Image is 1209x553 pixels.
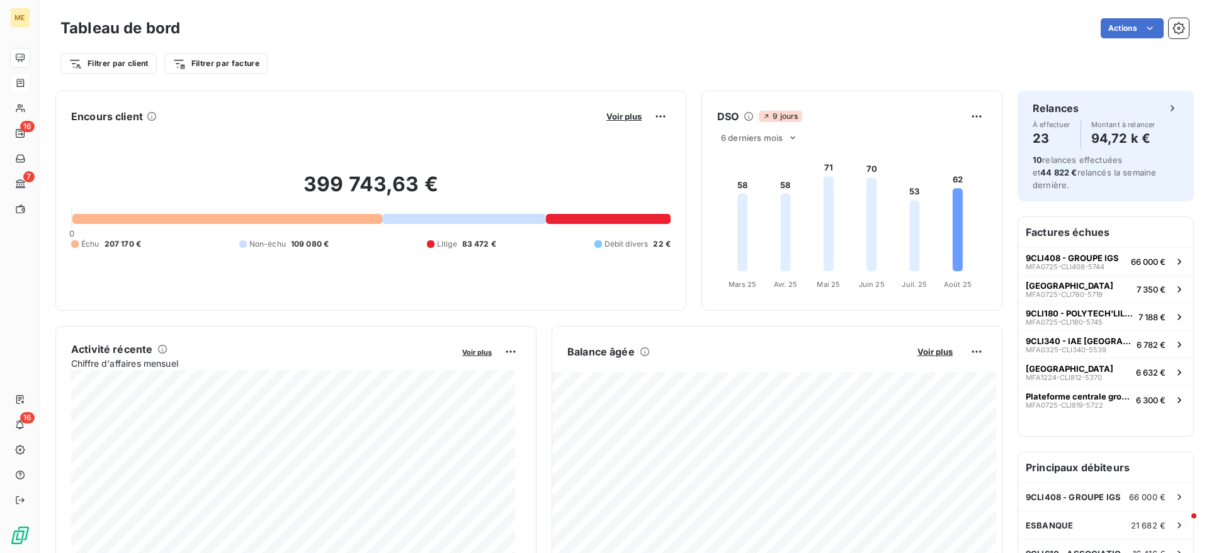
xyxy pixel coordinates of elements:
[1026,374,1102,381] span: MFA1224-CLI812-5370
[1026,336,1132,346] span: 9CLI340 - IAE [GEOGRAPHIC_DATA]
[1091,121,1155,128] span: Montant à relancer
[653,238,671,250] span: 22 €
[71,357,453,370] span: Chiffre d'affaires mensuel
[1033,128,1070,148] h4: 23
[859,280,885,289] tspan: Juin 25
[1026,364,1113,374] span: [GEOGRAPHIC_DATA]
[1131,520,1166,530] span: 21 682 €
[81,238,99,250] span: Échu
[603,111,645,122] button: Voir plus
[20,121,35,132] span: 16
[60,17,180,40] h3: Tableau de bord
[606,111,642,121] span: Voir plus
[60,53,157,74] button: Filtrer par client
[10,123,30,143] a: 16
[1026,263,1104,271] span: MFA0725-CLI408-5744
[462,348,492,357] span: Voir plus
[944,280,972,289] tspan: Août 25
[721,133,783,143] span: 6 derniers mois
[10,174,30,194] a: 7
[1026,401,1103,409] span: MFA0725-CLI819-5722
[105,238,141,250] span: 207 170 €
[71,342,152,357] h6: Activité récente
[567,344,635,359] h6: Balance âgée
[1101,18,1164,38] button: Actions
[604,238,649,250] span: Débit divers
[462,238,496,250] span: 83 472 €
[291,238,329,250] span: 109 080 €
[249,238,286,250] span: Non-échu
[10,8,30,28] div: ME
[1018,330,1193,358] button: 9CLI340 - IAE [GEOGRAPHIC_DATA]MFA0325-CLI340-55396 782 €
[1018,452,1193,483] h6: Principaux débiteurs
[1026,492,1121,502] span: 9CLI408 - GROUPE IGS
[437,238,457,250] span: Litige
[69,228,74,238] span: 0
[1018,217,1193,247] h6: Factures échues
[1018,247,1193,275] button: 9CLI408 - GROUPE IGSMFA0725-CLI408-574466 000 €
[1136,395,1166,405] span: 6 300 €
[1026,281,1113,291] span: [GEOGRAPHIC_DATA]
[1026,346,1106,354] span: MFA0325-CLI340-5539
[729,280,756,289] tspan: Mars 25
[1026,253,1119,263] span: 9CLI408 - GROUPE IGS
[1137,340,1166,350] span: 6 782 €
[1040,167,1077,177] span: 44 822 €
[914,346,956,357] button: Voir plus
[1129,492,1166,502] span: 66 000 €
[458,346,496,357] button: Voir plus
[20,412,35,423] span: 16
[774,280,797,289] tspan: Avr. 25
[1166,510,1196,540] iframe: Intercom live chat
[1018,386,1193,413] button: Plateforme centrale groupe « [GEOGRAPHIC_DATA] »MFA0725-CLI819-57226 300 €
[1026,391,1131,401] span: Plateforme centrale groupe « [GEOGRAPHIC_DATA] »
[164,53,268,74] button: Filtrer par facture
[1026,520,1073,530] span: ESBANQUE
[759,111,802,122] span: 9 jours
[1026,318,1103,326] span: MFA0725-CLI180-5745
[1137,284,1166,294] span: 7 350 €
[23,171,35,182] span: 7
[1136,367,1166,377] span: 6 632 €
[1091,128,1155,148] h4: 94,72 k €
[10,525,30,545] img: Logo LeanPay
[717,109,739,124] h6: DSO
[1131,257,1166,267] span: 66 000 €
[1033,155,1042,165] span: 10
[71,109,143,124] h6: Encours client
[1018,358,1193,386] button: [GEOGRAPHIC_DATA]MFA1224-CLI812-53706 632 €
[1026,291,1103,298] span: MFA0725-CLI760-5719
[1026,308,1133,318] span: 9CLI180 - POLYTECH'LILLE
[902,280,927,289] tspan: Juil. 25
[1138,312,1166,322] span: 7 188 €
[1018,303,1193,330] button: 9CLI180 - POLYTECH'LILLEMFA0725-CLI180-57457 188 €
[917,347,953,357] span: Voir plus
[817,280,840,289] tspan: Mai 25
[1033,101,1079,116] h6: Relances
[1033,121,1070,128] span: À effectuer
[1018,275,1193,303] button: [GEOGRAPHIC_DATA]MFA0725-CLI760-57197 350 €
[1033,155,1156,190] span: relances effectuées et relancés la semaine dernière.
[71,172,671,209] h2: 399 743,63 €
